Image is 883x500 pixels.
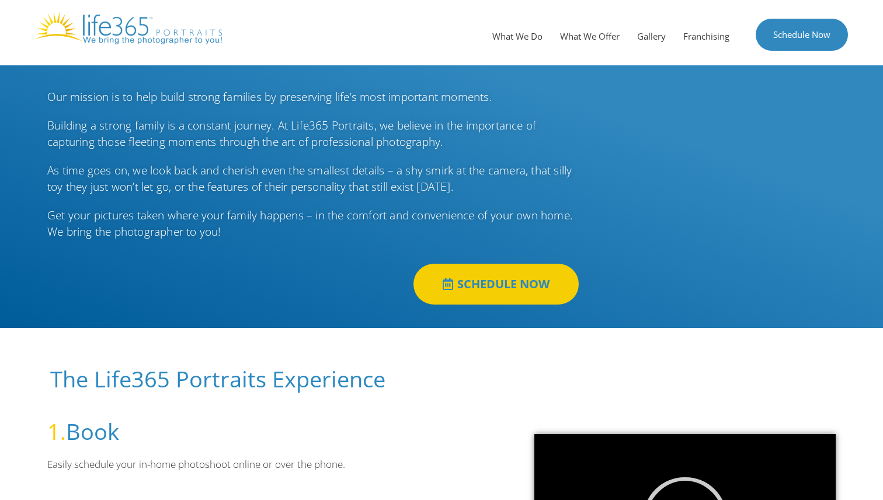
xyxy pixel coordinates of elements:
[47,208,573,240] span: Get your pictures taken where your family happens – in the comfort and convenience of your own ho...
[457,278,550,290] span: SCHEDULE NOW
[47,163,572,195] span: As time goes on, we look back and cherish even the smallest details – a shy smirk at the camera, ...
[756,19,848,51] a: Schedule Now
[50,363,385,394] span: The Life365 Portraits Experience
[66,416,119,446] a: Book
[47,416,66,446] span: 1.
[484,19,551,54] a: What We Do
[675,19,738,54] a: Franchising
[47,89,492,104] span: Our mission is to help build strong families by preserving life’s most important moments.
[35,12,222,44] img: Life365
[47,457,499,472] p: Easily schedule your in-home photoshoot online or over the phone.
[628,19,675,54] a: Gallery
[47,118,536,150] span: Building a strong family is a constant journey. At Life365 Portraits, we believe in the importanc...
[413,264,579,305] a: SCHEDULE NOW
[551,19,628,54] a: What We Offer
